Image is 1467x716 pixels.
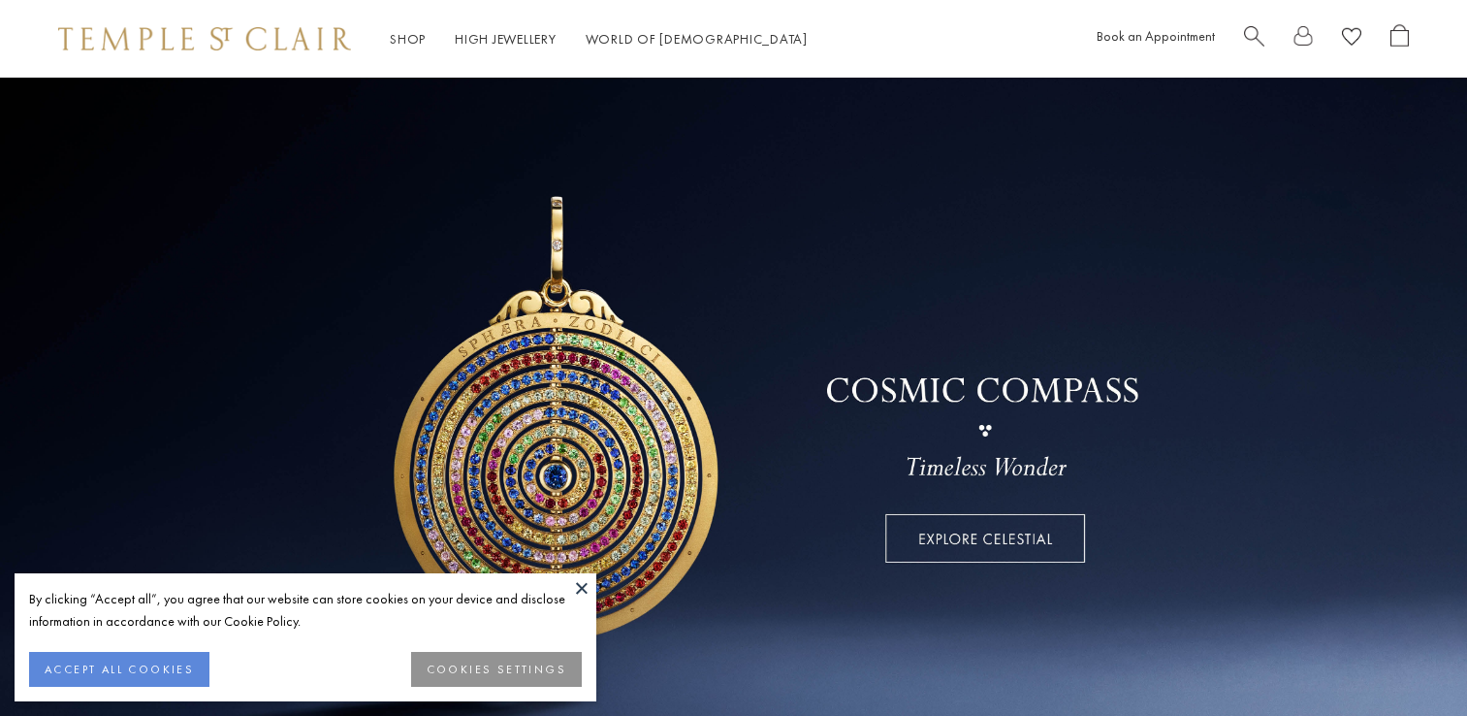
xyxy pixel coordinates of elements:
[1244,24,1264,54] a: Search
[390,27,808,51] nav: Main navigation
[1370,625,1448,697] iframe: Gorgias live chat messenger
[1390,24,1409,54] a: Open Shopping Bag
[29,652,209,687] button: ACCEPT ALL COOKIES
[1097,27,1215,45] a: Book an Appointment
[29,588,582,633] div: By clicking “Accept all”, you agree that our website can store cookies on your device and disclos...
[455,30,557,48] a: High JewelleryHigh Jewellery
[58,27,351,50] img: Temple St. Clair
[1342,24,1361,54] a: View Wishlist
[411,652,582,687] button: COOKIES SETTINGS
[390,30,426,48] a: ShopShop
[586,30,808,48] a: World of [DEMOGRAPHIC_DATA]World of [DEMOGRAPHIC_DATA]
